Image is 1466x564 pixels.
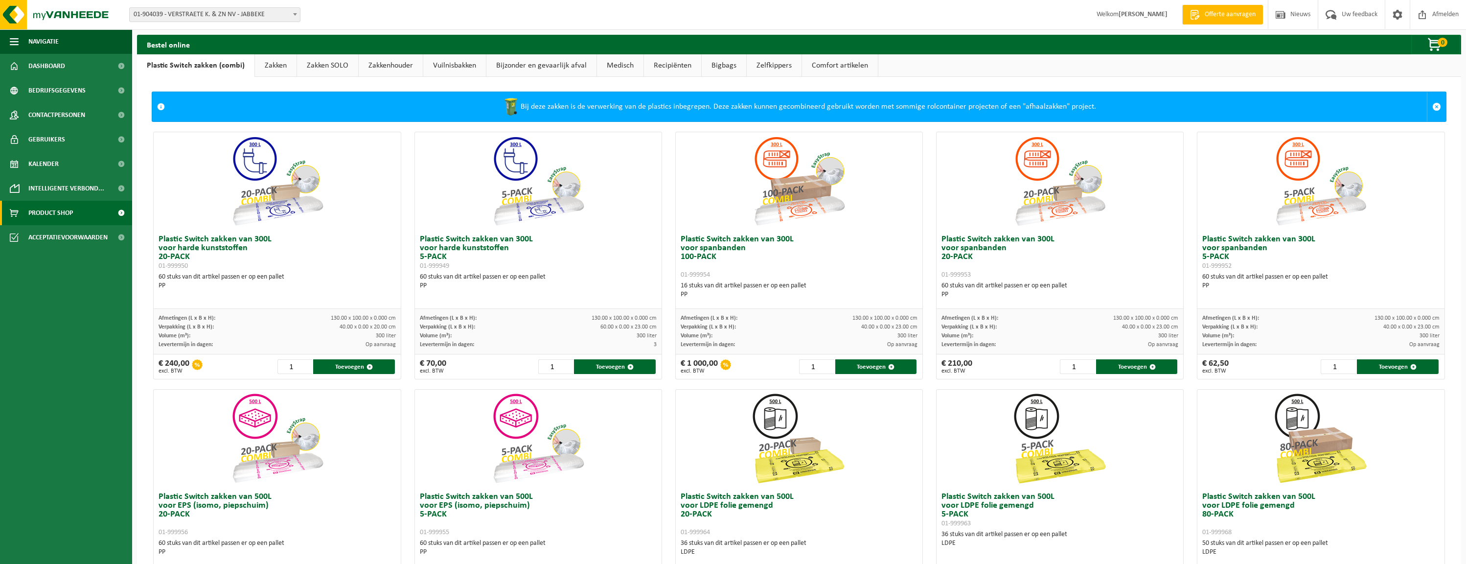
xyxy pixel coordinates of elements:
[1420,333,1440,339] span: 300 liter
[1202,342,1257,348] span: Levertermijn in dagen:
[501,97,521,117] img: WB-0240-HPE-GN-50.png
[1122,324,1178,330] span: 40.00 x 0.00 x 23.00 cm
[1202,273,1440,290] div: 60 stuks van dit artikel passen er op een pallet
[1427,92,1446,121] a: Sluit melding
[1202,324,1258,330] span: Verpakking (L x B x H):
[1357,359,1439,374] button: Toevoegen
[420,262,449,270] span: 01-999949
[366,342,396,348] span: Op aanvraag
[1321,359,1356,374] input: 1
[941,271,971,279] span: 01-999953
[597,54,643,77] a: Medisch
[1011,132,1109,230] img: 01-999953
[681,315,737,321] span: Afmetingen (L x B x H):
[420,235,657,270] h3: Plastic Switch zakken van 300L voor harde kunststoffen 5-PACK
[1202,262,1232,270] span: 01-999952
[750,132,848,230] img: 01-999954
[681,342,735,348] span: Levertermijn in dagen:
[750,390,848,488] img: 01-999964
[420,368,446,374] span: excl. BTW
[420,493,657,537] h3: Plastic Switch zakken van 500L voor EPS (isomo, piepschuim) 5-PACK
[28,78,86,103] span: Bedrijfsgegevens
[1011,390,1109,488] img: 01-999963
[592,315,657,321] span: 130.00 x 100.00 x 0.000 cm
[159,342,213,348] span: Levertermijn in dagen:
[852,315,917,321] span: 130.00 x 100.00 x 0.000 cm
[137,54,254,77] a: Plastic Switch zakken (combi)
[1182,5,1263,24] a: Offerte aanvragen
[423,54,486,77] a: Vuilnisbakken
[376,333,396,339] span: 300 liter
[1202,539,1440,557] div: 50 stuks van dit artikel passen er op een pallet
[229,390,326,488] img: 01-999956
[1374,315,1440,321] span: 130.00 x 100.00 x 0.000 cm
[159,235,396,270] h3: Plastic Switch zakken van 300L voor harde kunststoffen 20-PACK
[159,359,189,374] div: € 240,00
[941,368,972,374] span: excl. BTW
[1202,282,1440,290] div: PP
[28,54,65,78] span: Dashboard
[1158,333,1178,339] span: 300 liter
[28,103,85,127] span: Contactpersonen
[359,54,423,77] a: Zakkenhouder
[835,359,917,374] button: Toevoegen
[941,520,971,527] span: 01-999963
[130,8,300,22] span: 01-904039 - VERSTRAETE K. & ZN NV - JABBEKE
[681,548,918,557] div: LDPE
[420,548,657,557] div: PP
[702,54,746,77] a: Bigbags
[1113,315,1178,321] span: 130.00 x 100.00 x 0.000 cm
[28,152,59,176] span: Kalender
[941,530,1179,548] div: 36 stuks van dit artikel passen er op een pallet
[681,529,710,536] span: 01-999964
[420,529,449,536] span: 01-999955
[941,235,1179,279] h3: Plastic Switch zakken van 300L voor spanbanden 20-PACK
[637,333,657,339] span: 300 liter
[313,359,395,374] button: Toevoegen
[681,324,736,330] span: Verpakking (L x B x H):
[159,273,396,290] div: 60 stuks van dit artikel passen er op een pallet
[887,342,917,348] span: Op aanvraag
[159,368,189,374] span: excl. BTW
[331,315,396,321] span: 130.00 x 100.00 x 0.000 cm
[159,262,188,270] span: 01-999950
[486,54,596,77] a: Bijzonder en gevaarlijk afval
[681,271,710,279] span: 01-999954
[941,282,1179,299] div: 60 stuks van dit artikel passen er op een pallet
[1060,359,1095,374] input: 1
[681,368,718,374] span: excl. BTW
[28,127,65,152] span: Gebruikers
[159,539,396,557] div: 60 stuks van dit artikel passen er op een pallet
[941,333,973,339] span: Volume (m³):
[28,201,73,225] span: Product Shop
[654,342,657,348] span: 3
[1383,324,1440,330] span: 40.00 x 0.00 x 23.00 cm
[1202,493,1440,537] h3: Plastic Switch zakken van 500L voor LDPE folie gemengd 80-PACK
[420,539,657,557] div: 60 stuks van dit artikel passen er op een pallet
[420,359,446,374] div: € 70,00
[681,539,918,557] div: 36 stuks van dit artikel passen er op een pallet
[1272,132,1370,230] img: 01-999952
[159,333,190,339] span: Volume (m³):
[1202,529,1232,536] span: 01-999968
[799,359,834,374] input: 1
[538,359,573,374] input: 1
[681,493,918,537] h3: Plastic Switch zakken van 500L voor LDPE folie gemengd 20-PACK
[229,132,326,230] img: 01-999950
[28,225,108,250] span: Acceptatievoorwaarden
[1438,38,1447,47] span: 0
[255,54,297,77] a: Zakken
[1202,10,1258,20] span: Offerte aanvragen
[1202,315,1259,321] span: Afmetingen (L x B x H):
[159,529,188,536] span: 01-999956
[137,35,200,54] h2: Bestel online
[941,539,1179,548] div: LDPE
[159,315,215,321] span: Afmetingen (L x B x H):
[941,342,996,348] span: Levertermijn in dagen:
[420,324,475,330] span: Verpakking (L x B x H):
[159,324,214,330] span: Verpakking (L x B x H):
[941,493,1179,528] h3: Plastic Switch zakken van 500L voor LDPE folie gemengd 5-PACK
[1096,359,1178,374] button: Toevoegen
[159,493,396,537] h3: Plastic Switch zakken van 500L voor EPS (isomo, piepschuim) 20-PACK
[489,390,587,488] img: 01-999955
